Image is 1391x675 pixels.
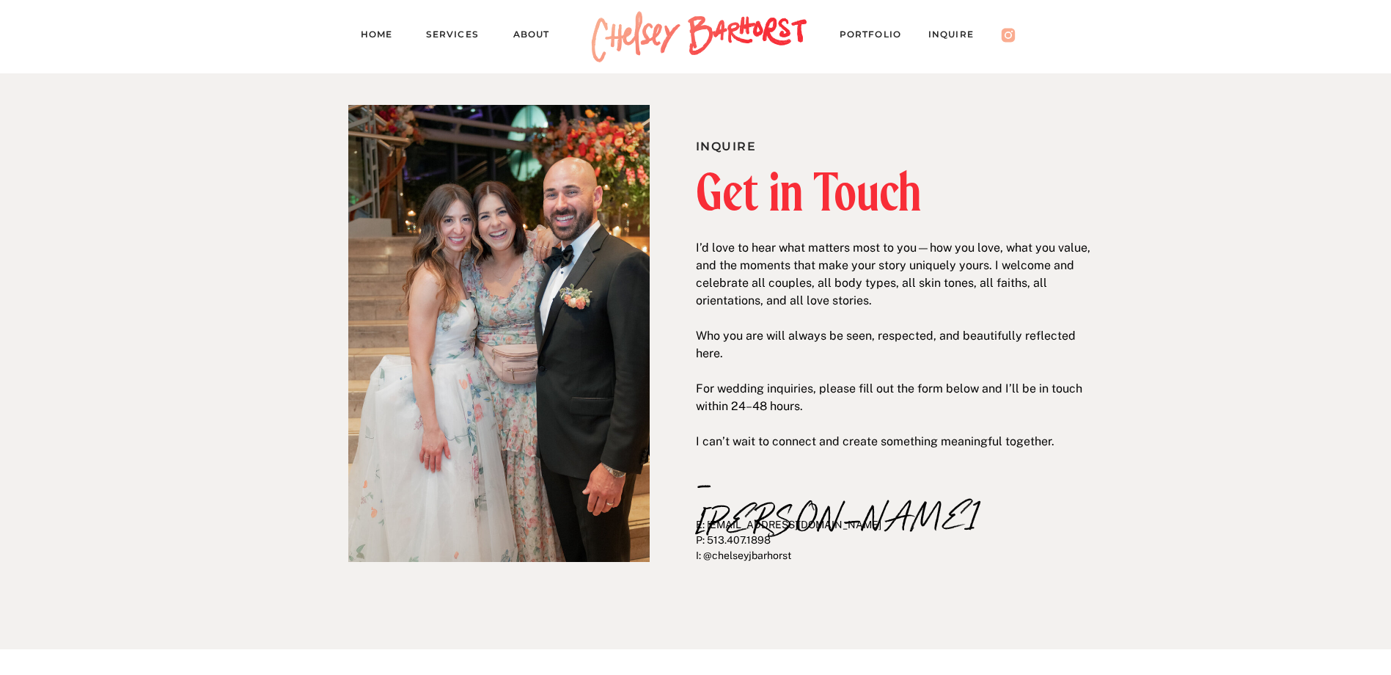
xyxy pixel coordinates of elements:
a: PORTFOLIO [840,26,916,47]
a: Services [426,26,492,47]
h1: Inquire [696,136,1008,152]
p: E: [EMAIL_ADDRESS][DOMAIN_NAME] P: 513.407.1898 I: @chelseyjbarhorst [696,517,1082,583]
a: Inquire [928,26,988,47]
p: I’d love to hear what matters most to you—how you love, what you value, and the moments that make... [696,239,1093,411]
a: Home [361,26,405,47]
p: –[PERSON_NAME] [695,466,823,497]
h2: Get in Touch [696,167,1088,217]
a: About [513,26,564,47]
